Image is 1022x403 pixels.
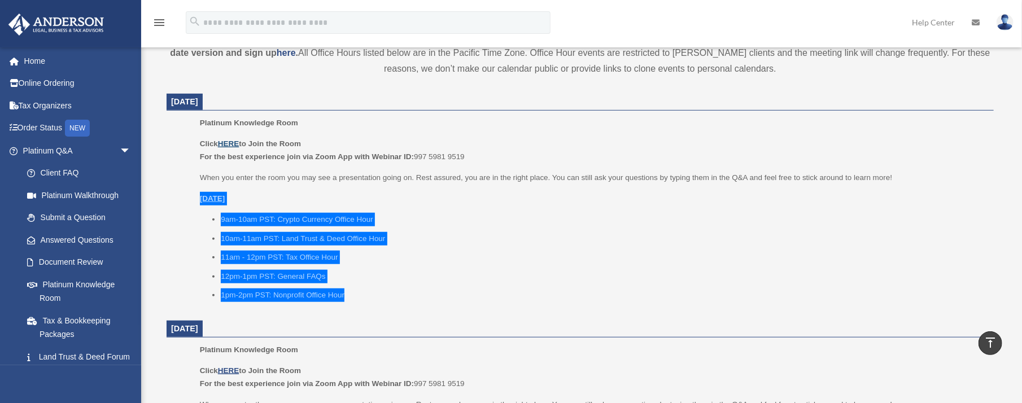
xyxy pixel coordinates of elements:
[979,331,1002,355] a: vertical_align_top
[200,366,301,375] b: Click to Join the Room
[200,119,298,127] span: Platinum Knowledge Room
[5,14,107,36] img: Anderson Advisors Platinum Portal
[8,117,148,140] a: Order StatusNEW
[200,379,414,388] b: For the best experience join via Zoom App with Webinar ID:
[8,94,148,117] a: Tax Organizers
[8,50,148,72] a: Home
[984,336,997,349] i: vertical_align_top
[16,273,142,309] a: Platinum Knowledge Room
[221,270,986,283] li: 12pm-1pm PST: General FAQs
[200,171,986,185] p: When you enter the room you may see a presentation going on. Rest assured, you are in the right p...
[16,345,148,368] a: Land Trust & Deed Forum
[167,29,994,77] div: All Office Hours listed below are in the Pacific Time Zone. Office Hour events are restricted to ...
[171,97,198,106] span: [DATE]
[221,288,986,302] li: 1pm-2pm PST: Nonprofit Office Hour
[189,15,201,28] i: search
[16,207,148,229] a: Submit a Question
[218,139,239,148] a: HERE
[16,162,148,185] a: Client FAQ
[152,16,166,29] i: menu
[200,364,986,391] p: 997 5981 9519
[200,137,986,164] p: 997 5981 9519
[997,14,1014,30] img: User Pic
[8,139,148,162] a: Platinum Q&Aarrow_drop_down
[16,251,148,274] a: Document Review
[200,139,301,148] b: Click to Join the Room
[16,184,148,207] a: Platinum Walkthrough
[171,324,198,333] span: [DATE]
[8,72,148,95] a: Online Ordering
[120,139,142,163] span: arrow_drop_down
[152,20,166,29] a: menu
[16,229,148,251] a: Answered Questions
[200,194,225,203] u: [DATE]
[221,213,986,226] li: 9am-10am PST: Crypto Currency Office Hour
[200,345,298,354] span: Platinum Knowledge Room
[277,48,296,58] a: here
[296,48,298,58] strong: .
[221,232,986,246] li: 10am-11am PST: Land Trust & Deed Office Hour
[218,366,239,375] a: HERE
[200,152,414,161] b: For the best experience join via Zoom App with Webinar ID:
[16,309,148,345] a: Tax & Bookkeeping Packages
[221,251,986,264] li: 11am - 12pm PST: Tax Office Hour
[65,120,90,137] div: NEW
